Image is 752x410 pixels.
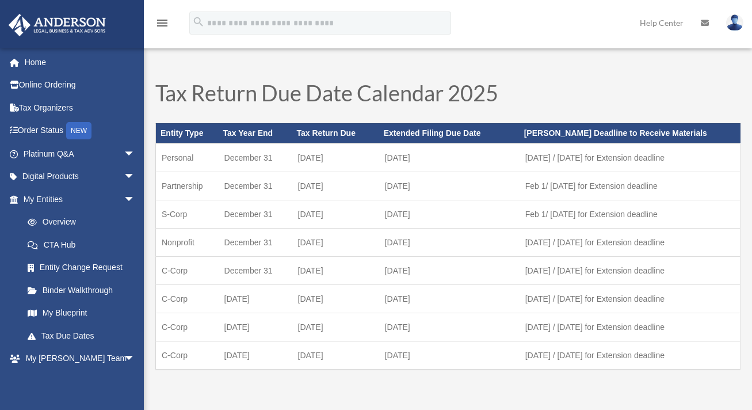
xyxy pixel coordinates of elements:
td: Partnership [156,172,219,200]
td: [DATE] [219,284,292,313]
th: Tax Year End [219,123,292,143]
td: [DATE] [219,313,292,341]
a: My Blueprint [16,302,152,325]
td: [DATE] [292,143,379,172]
i: search [192,16,205,28]
a: Entity Change Request [16,256,152,279]
td: December 31 [219,200,292,228]
td: [DATE] [292,313,379,341]
td: December 31 [219,256,292,284]
td: [DATE] / [DATE] for Extension deadline [520,228,740,256]
td: [DATE] [379,143,520,172]
td: December 31 [219,143,292,172]
td: December 31 [219,172,292,200]
td: [DATE] [219,341,292,370]
a: Binder Walkthrough [16,279,152,302]
td: [DATE] / [DATE] for Extension deadline [520,256,740,284]
h1: Tax Return Due Date Calendar 2025 [155,82,740,109]
td: C-Corp [156,256,219,284]
a: Tax Due Dates [16,324,147,347]
span: arrow_drop_down [124,188,147,211]
a: menu [155,20,169,30]
td: Personal [156,143,219,172]
td: [DATE] [292,200,379,228]
td: [DATE] / [DATE] for Extension deadline [520,313,740,341]
th: Entity Type [156,123,219,143]
a: Home [8,51,152,74]
a: Tax Organizers [8,96,152,119]
td: [DATE] [379,228,520,256]
td: S-Corp [156,200,219,228]
td: [DATE] [379,313,520,341]
span: arrow_drop_down [124,347,147,371]
a: Overview [16,211,152,234]
td: [DATE] [292,284,379,313]
div: NEW [66,122,91,139]
td: [DATE] [292,228,379,256]
a: Order StatusNEW [8,119,152,143]
a: Digital Productsarrow_drop_down [8,165,152,188]
td: C-Corp [156,341,219,370]
td: [DATE] [292,341,379,370]
img: User Pic [726,14,743,31]
td: C-Corp [156,313,219,341]
td: [DATE] / [DATE] for Extension deadline [520,341,740,370]
th: Extended Filing Due Date [379,123,520,143]
th: [PERSON_NAME] Deadline to Receive Materials [520,123,740,143]
td: C-Corp [156,284,219,313]
th: Tax Return Due [292,123,379,143]
td: [DATE] [379,284,520,313]
td: [DATE] [379,256,520,284]
a: My [PERSON_NAME] Teamarrow_drop_down [8,347,152,370]
td: [DATE] / [DATE] for Extension deadline [520,143,740,172]
td: [DATE] [292,172,379,200]
a: Platinum Q&Aarrow_drop_down [8,142,152,165]
td: Feb 1/ [DATE] for Extension deadline [520,200,740,228]
td: [DATE] [292,256,379,284]
a: CTA Hub [16,233,152,256]
span: arrow_drop_down [124,370,147,393]
td: Nonprofit [156,228,219,256]
td: December 31 [219,228,292,256]
span: arrow_drop_down [124,165,147,189]
a: My Documentsarrow_drop_down [8,370,152,393]
td: [DATE] [379,172,520,200]
span: arrow_drop_down [124,142,147,166]
i: menu [155,16,169,30]
img: Anderson Advisors Platinum Portal [5,14,109,36]
td: [DATE] [379,200,520,228]
td: [DATE] / [DATE] for Extension deadline [520,284,740,313]
a: My Entitiesarrow_drop_down [8,188,152,211]
a: Online Ordering [8,74,152,97]
td: [DATE] [379,341,520,370]
td: Feb 1/ [DATE] for Extension deadline [520,172,740,200]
